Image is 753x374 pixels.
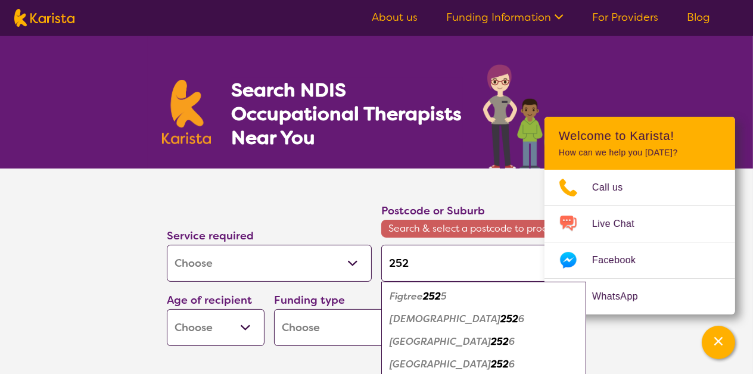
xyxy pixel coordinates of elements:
ul: Choose channel [544,170,735,314]
em: [GEOGRAPHIC_DATA] [390,358,491,370]
em: 252 [491,335,509,348]
em: 6 [509,358,515,370]
img: Karista logo [162,80,211,144]
h1: Search NDIS Occupational Therapists Near You [231,78,463,149]
span: Call us [592,179,637,197]
div: Figtree 2525 [387,285,580,308]
div: Cordeaux 2526 [387,308,580,331]
a: Blog [687,10,710,24]
em: [GEOGRAPHIC_DATA] [390,335,491,348]
em: [DEMOGRAPHIC_DATA] [390,313,500,325]
button: Channel Menu [702,326,735,359]
img: occupational-therapy [483,64,591,169]
label: Age of recipient [167,293,252,307]
a: About us [372,10,418,24]
em: 6 [518,313,524,325]
a: Web link opens in a new tab. [544,279,735,314]
p: How can we help you [DATE]? [559,148,721,158]
img: Karista logo [14,9,74,27]
em: 252 [500,313,518,325]
a: Funding Information [446,10,564,24]
em: 252 [423,290,441,303]
h2: Welcome to Karista! [559,129,721,143]
div: Cordeaux Heights 2526 [387,331,580,353]
div: Channel Menu [544,117,735,314]
em: 252 [491,358,509,370]
em: 6 [509,335,515,348]
span: Facebook [592,251,650,269]
em: 5 [441,290,447,303]
em: Figtree [390,290,423,303]
span: WhatsApp [592,288,652,306]
span: Live Chat [592,215,649,233]
label: Postcode or Suburb [381,204,485,218]
label: Service required [167,229,254,243]
span: Search & select a postcode to proceed [381,220,586,238]
a: For Providers [592,10,658,24]
input: Type [381,245,586,282]
label: Funding type [274,293,345,307]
